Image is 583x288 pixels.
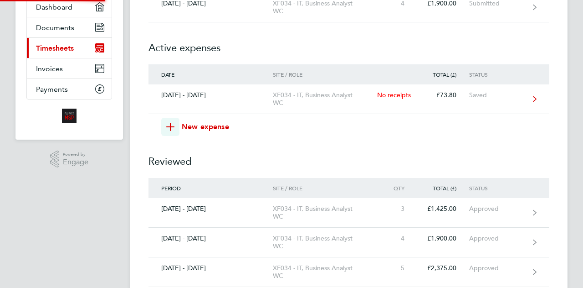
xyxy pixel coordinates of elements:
[27,17,112,37] a: Documents
[50,151,89,168] a: Powered byEngage
[148,205,273,213] div: [DATE] - [DATE]
[36,85,68,94] span: Payments
[417,71,469,78] div: Total (£)
[377,264,417,272] div: 5
[36,3,72,11] span: Dashboard
[182,121,229,132] span: New expense
[417,264,469,272] div: £2,375.00
[27,79,112,99] a: Payments
[148,235,273,242] div: [DATE] - [DATE]
[417,185,469,191] div: Total (£)
[63,158,88,166] span: Engage
[273,71,377,78] div: Site / Role
[36,64,63,73] span: Invoices
[148,136,549,178] h2: Reviewed
[62,109,77,123] img: alliancemsp-logo-retina.png
[273,205,377,220] div: XF034 - IT, Business Analyst WC
[27,58,112,79] a: Invoices
[161,118,229,136] button: New expense
[377,91,417,99] div: No receipts
[36,44,74,52] span: Timesheets
[377,185,417,191] div: Qty
[377,235,417,242] div: 4
[273,91,377,107] div: XF034 - IT, Business Analyst WC
[273,235,377,250] div: XF034 - IT, Business Analyst WC
[148,264,273,272] div: [DATE] - [DATE]
[148,257,549,287] a: [DATE] - [DATE]XF034 - IT, Business Analyst WC5£2,375.00Approved
[469,205,525,213] div: Approved
[63,151,88,158] span: Powered by
[377,205,417,213] div: 3
[469,185,525,191] div: Status
[148,198,549,228] a: [DATE] - [DATE]XF034 - IT, Business Analyst WC3£1,425.00Approved
[469,235,525,242] div: Approved
[27,38,112,58] a: Timesheets
[417,91,469,99] div: £73.80
[417,235,469,242] div: £1,900.00
[26,109,112,123] a: Go to home page
[469,71,525,78] div: Status
[148,91,273,99] div: [DATE] - [DATE]
[148,22,549,64] h2: Active expenses
[148,228,549,257] a: [DATE] - [DATE]XF034 - IT, Business Analyst WC4£1,900.00Approved
[469,264,525,272] div: Approved
[148,84,549,114] a: [DATE] - [DATE]XF034 - IT, Business Analyst WCNo receipts£73.80Saved
[36,23,74,32] span: Documents
[148,71,273,78] div: Date
[417,205,469,213] div: £1,425.00
[469,91,525,99] div: Saved
[273,264,377,280] div: XF034 - IT, Business Analyst WC
[273,185,377,191] div: Site / Role
[161,184,181,192] span: Period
